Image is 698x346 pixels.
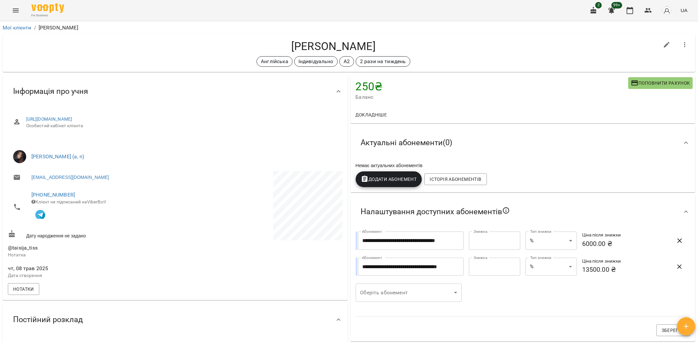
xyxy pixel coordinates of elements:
h6: 6000.00 ₴ [582,239,662,249]
img: Voopty Logo [31,3,64,13]
div: Інформація про учня [3,75,348,108]
span: UA [681,7,688,14]
div: 2 рази на тиждень [356,56,410,67]
span: Інформація про учня [13,86,88,96]
div: Налаштування доступних абонементів [350,195,696,229]
p: Нотатка [8,252,174,258]
span: 99+ [612,2,622,9]
div: Дату народження не задано [7,229,175,241]
span: Баланс [356,93,628,101]
span: @taisija_tiss [8,245,38,251]
img: Бень Дар'я Олегівна (а, п) [13,150,26,163]
button: Поповнити рахунок [628,77,693,89]
button: Додати Абонемент [356,171,422,187]
h6: Ціна після знижки [582,258,662,265]
button: Клієнт підписаний на VooptyBot [31,205,49,223]
span: Налаштування доступних абонементів [361,207,510,217]
h6: 13500.00 ₴ [582,265,662,275]
span: Докладніше [356,111,387,119]
p: Індивідуально [298,58,333,65]
div: % [526,258,577,276]
div: Актуальні абонементи(0) [350,126,696,160]
button: Історія абонементів [424,173,487,185]
div: % [526,232,577,250]
span: Додати Абонемент [361,175,417,183]
a: Мої клієнти [3,25,31,31]
h6: Ціна після знижки [582,232,662,239]
p: А2 [344,58,350,65]
h4: 250 ₴ [356,80,628,93]
p: [PERSON_NAME] [39,24,78,32]
div: А2 [339,56,354,67]
span: чт, 08 трав 2025 [8,265,174,272]
img: Telegram [35,210,45,220]
a: [EMAIL_ADDRESS][DOMAIN_NAME] [31,174,109,181]
button: Зберегти [656,324,690,336]
p: Дата створення [8,272,174,279]
span: Клієнт не підписаний на ViberBot! [31,199,106,204]
button: UA [678,4,690,16]
div: Постійний розклад [3,303,348,337]
span: For Business [31,13,64,18]
nav: breadcrumb [3,24,695,32]
span: Нотатки [13,285,34,293]
svg: Якщо не обрано жодного, клієнт зможе побачити всі публічні абонементи [502,207,510,215]
button: Menu [8,3,24,18]
a: [PERSON_NAME] (а, п) [31,153,84,160]
span: Постійний розклад [13,315,83,325]
a: [PHONE_NUMBER] [31,192,75,198]
button: Докладніше [353,109,390,121]
span: Зберегти [662,326,685,334]
img: avatar_s.png [662,6,671,15]
p: Англійська [261,58,288,65]
span: Особистий кабінет клієнта [26,123,337,129]
span: Історія абонементів [430,175,481,183]
li: / [34,24,36,32]
div: Немає актуальних абонементів [354,161,692,170]
div: Індивідуально [294,56,338,67]
div: ​ [356,284,462,302]
span: Актуальні абонементи ( 0 ) [361,138,453,148]
a: [URL][DOMAIN_NAME] [26,116,72,122]
span: Поповнити рахунок [631,79,690,87]
p: 2 рази на тиждень [360,58,406,65]
span: 2 [595,2,602,9]
h4: [PERSON_NAME] [8,40,659,53]
div: Англійська [257,56,292,67]
button: Нотатки [8,283,39,295]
